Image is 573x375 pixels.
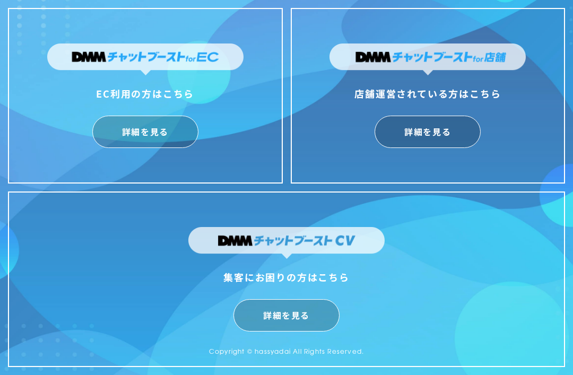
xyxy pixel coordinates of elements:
img: DMMチャットブーストforEC [47,43,244,75]
a: 詳細を見る [233,299,340,332]
small: Copyright © hassyadai All Rights Reserved. [209,346,364,356]
a: 詳細を見る [92,116,198,148]
div: EC利用の方はこちら [47,85,244,102]
div: 集客にお困りの方はこちら [188,268,385,285]
a: 詳細を見る [375,116,481,148]
img: DMMチャットブーストCV [188,227,385,259]
img: DMMチャットブーストfor店舗 [329,43,526,75]
div: 店舗運営されている方はこちら [329,85,526,102]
